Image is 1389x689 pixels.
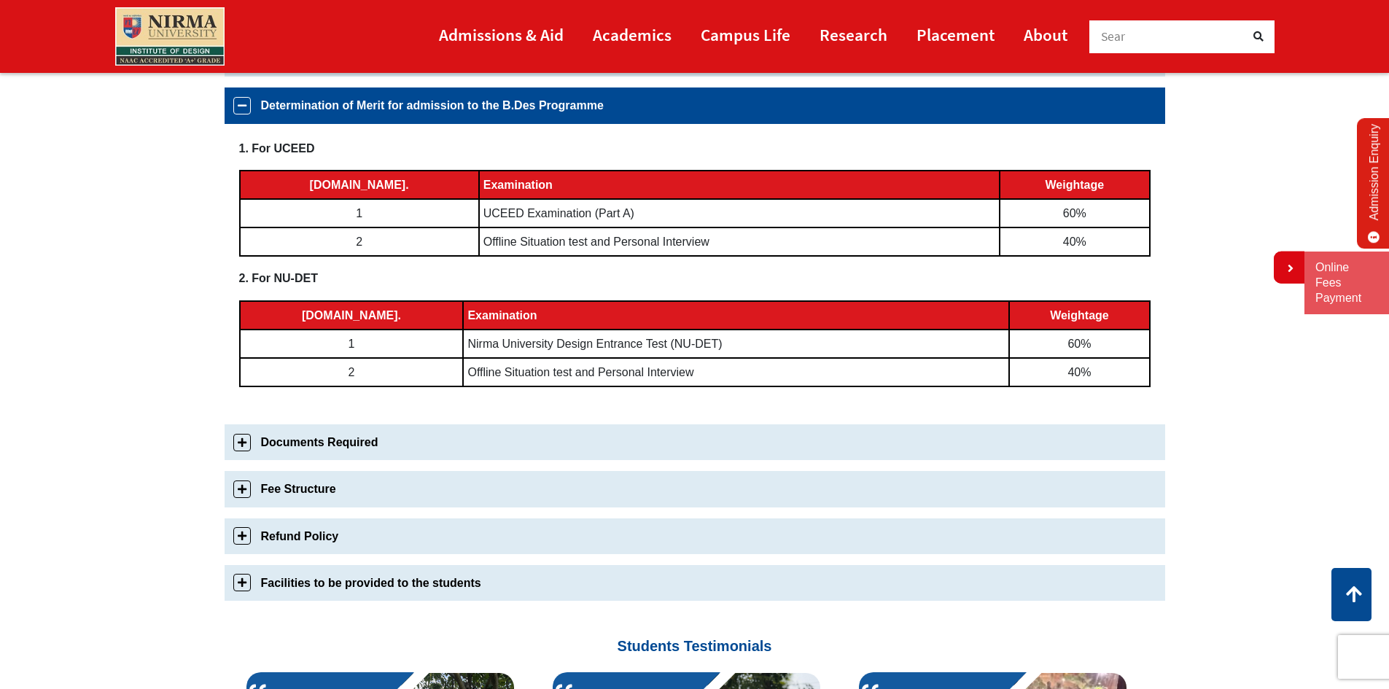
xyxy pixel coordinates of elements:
strong: 1. For UCEED [239,142,315,155]
img: main_logo [115,7,225,66]
a: Campus Life [701,18,790,51]
td: 60% [1000,199,1149,227]
a: Determination of Merit for admission to the B.Des Programme [225,87,1165,123]
td: Offline Situation test and Personal Interview [463,358,1009,386]
strong: Examination [467,309,537,322]
h3: Students Testimonials [236,612,1154,655]
strong: Weightage [1050,309,1109,322]
a: Admissions & Aid [439,18,564,51]
a: Academics [593,18,672,51]
strong: Examination [483,179,553,191]
span: Sear [1101,28,1126,44]
a: Documents Required [225,424,1165,460]
strong: 2. For NU-DET [239,272,318,284]
td: 40% [1009,358,1149,386]
strong: [DOMAIN_NAME]. [310,179,409,191]
td: 1 [240,330,464,358]
a: About [1024,18,1067,51]
td: Nirma University Design Entrance Test (NU-DET) [463,330,1009,358]
td: UCEED Examination (Part A) [479,199,1000,227]
td: 2 [240,227,479,256]
strong: [DOMAIN_NAME]. [302,309,401,322]
a: Research [820,18,887,51]
a: Online Fees Payment [1315,260,1378,305]
td: 40% [1000,227,1149,256]
a: Facilities to be provided to the students [225,565,1165,601]
a: Fee Structure [225,471,1165,507]
strong: Weightage [1046,179,1105,191]
a: Refund Policy [225,518,1165,554]
a: Placement [917,18,995,51]
td: 2 [240,358,464,386]
td: 60% [1009,330,1149,358]
td: 1 [240,199,479,227]
td: Offline Situation test and Personal Interview [479,227,1000,256]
